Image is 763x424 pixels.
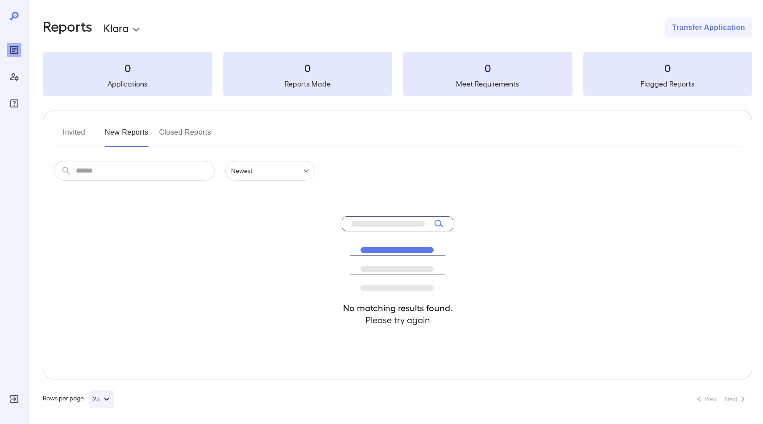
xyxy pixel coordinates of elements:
button: 25 [89,390,114,408]
div: Manage Users [7,70,21,84]
h3: 0 [43,61,212,75]
summary: 0Applications0Reports Made0Meet Requirements0Flagged Reports [43,52,752,96]
nav: pagination navigation [690,392,752,406]
h5: Meet Requirements [403,78,572,89]
button: Closed Reports [159,125,211,147]
h3: 0 [223,61,393,75]
div: Rows per page [43,390,114,408]
h5: Applications [43,78,212,89]
button: Transfer Application [665,18,752,37]
button: Invited [54,125,94,147]
div: Reports [7,43,21,57]
p: Klara [104,21,129,35]
h4: Please try again [342,314,453,326]
h4: No matching results found. [342,302,453,314]
div: Newest [225,161,315,181]
h3: 0 [403,61,572,75]
h5: Reports Made [223,78,393,89]
h5: Flagged Reports [583,78,753,89]
div: Log Out [7,392,21,406]
h3: 0 [583,61,753,75]
h2: Reports [43,18,92,37]
button: New Reports [105,125,149,147]
div: FAQ [7,96,21,111]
